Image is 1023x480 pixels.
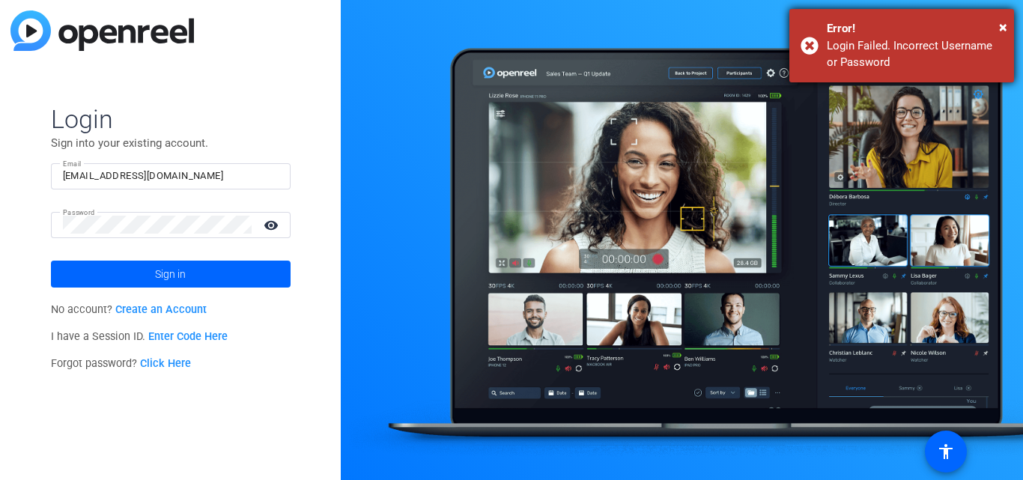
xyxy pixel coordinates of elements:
button: Close [999,16,1007,38]
img: blue-gradient.svg [10,10,194,51]
p: Sign into your existing account. [51,135,291,151]
span: × [999,18,1007,36]
input: Enter Email Address [63,167,279,185]
button: Sign in [51,261,291,288]
span: I have a Session ID. [51,330,228,343]
span: Login [51,103,291,135]
span: Forgot password? [51,357,192,370]
div: Login Failed. Incorrect Username or Password [827,37,1003,71]
a: Create an Account [115,303,207,316]
span: No account? [51,303,207,316]
a: Enter Code Here [148,330,228,343]
mat-icon: accessibility [937,443,955,461]
mat-label: Password [63,208,95,216]
div: Error! [827,20,1003,37]
a: Click Here [140,357,191,370]
mat-icon: visibility [255,214,291,236]
span: Sign in [155,255,186,293]
mat-label: Email [63,160,82,168]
